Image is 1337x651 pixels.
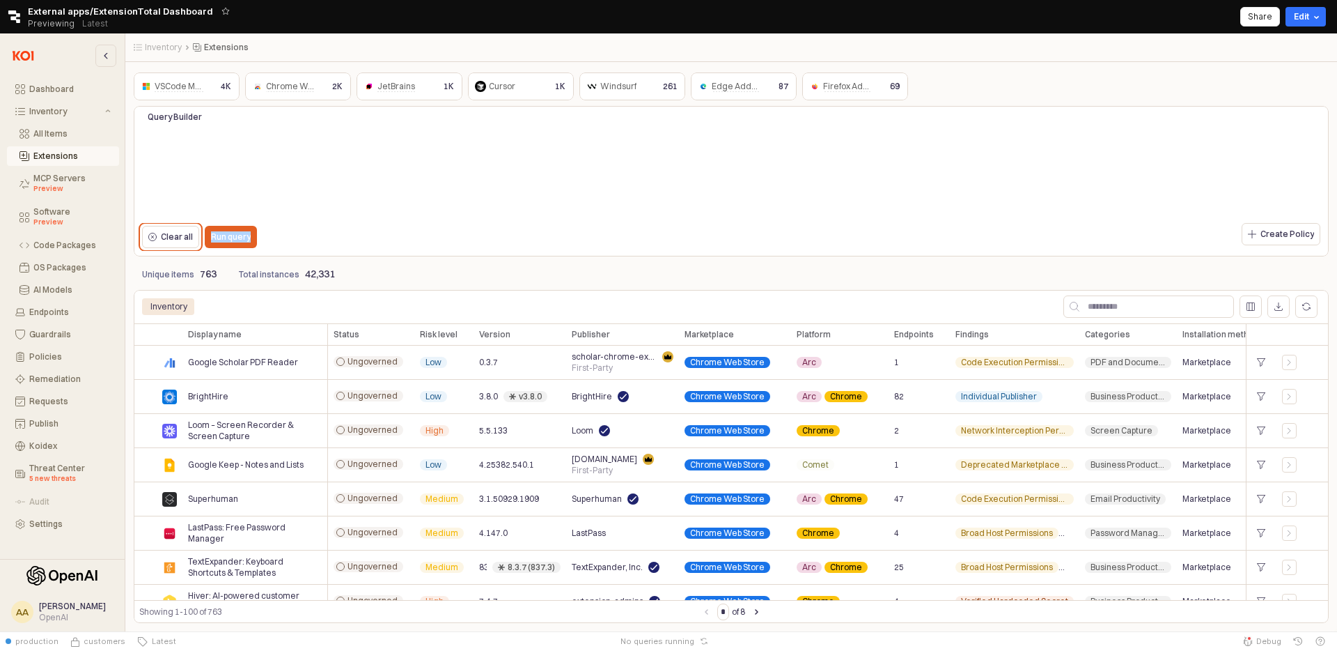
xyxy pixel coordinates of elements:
[305,267,335,282] p: 42,331
[1090,391,1166,402] span: Business Productivity
[205,226,257,248] button: Run query
[555,80,565,93] p: 1K
[29,307,111,317] div: Endpoints
[1260,229,1314,240] p: Create Policy
[266,81,341,92] span: Chrome Web Store
[188,391,228,402] span: BrightHire
[425,357,441,368] span: Low
[188,420,322,442] span: Loom – Screen Recorder & Screen Capture
[1252,490,1271,508] div: +
[29,374,111,384] div: Remediation
[239,268,299,281] p: Total instances
[134,42,930,53] nav: Breadcrumbs
[663,80,678,93] p: 261
[347,493,398,504] span: Ungoverned
[1090,357,1166,368] span: PDF and Document Tools
[489,79,515,93] div: Cursor
[1252,388,1271,406] div: +
[572,362,613,374] span: First-Party
[347,390,398,401] span: Ungoverned
[347,561,398,572] span: Ungoverned
[961,425,1068,436] span: Network Interception Permissions
[1067,528,1174,539] span: Identity & Authentication Permissions
[779,80,788,93] p: 87
[7,459,119,489] button: Threat Center
[1090,493,1160,505] span: Email Productivity
[479,528,508,539] span: 4.147.0
[7,325,119,344] button: Guardrails
[894,562,904,573] span: 25
[142,134,1320,220] iframe: QueryBuildingItay
[142,298,196,315] div: Inventory
[33,174,111,194] div: MCP Servers
[519,391,542,402] div: v3.8.0
[188,459,304,470] span: Google Keep - Notes and Lists
[894,329,934,340] span: Endpoints
[7,414,119,434] button: Publish
[334,329,359,340] span: Status
[479,596,498,607] span: 7.4.7
[7,202,119,233] button: Software
[894,357,899,368] span: 1
[84,636,125,647] span: customers
[425,596,444,607] span: High
[7,146,119,166] button: Extensions
[7,392,119,411] button: Requests
[961,528,1053,539] span: Broad Host Permissions
[802,72,908,100] div: Firefox Add-ons69
[690,528,765,539] span: Chrome Web Store
[572,528,606,539] span: LastPass
[1182,391,1231,402] span: Marketplace
[150,298,187,315] div: Inventory
[200,267,217,282] p: 763
[961,391,1037,402] span: Individual Publisher
[1248,11,1272,22] p: Share
[572,596,643,607] span: extension-admins
[697,637,711,645] button: Reset app state
[890,80,900,93] p: 69
[802,459,829,470] span: Comet
[1090,596,1166,607] span: Business Productivity
[142,226,199,248] button: Clear all
[211,231,251,243] p: Run query
[82,18,108,29] p: Latest
[1182,596,1231,607] span: Marketplace
[1309,631,1331,651] button: Help
[347,527,398,538] span: Ungoverned
[134,72,240,100] div: VSCode Marketplace4K
[142,268,194,281] p: Unique items
[479,425,508,436] span: 5.5.133
[685,329,734,340] span: Marketplace
[357,72,462,100] div: JetBrains1K
[802,596,834,607] span: Chrome
[1090,425,1152,436] span: Screen Capture
[425,493,458,505] span: Medium
[1237,631,1287,651] button: Debug
[188,590,322,613] span: Hiver: AI-powered customer service platform
[188,522,322,544] span: LastPass: Free Password Manager
[29,519,111,529] div: Settings
[718,604,728,620] input: Page
[961,357,1068,368] span: Code Execution Permissions
[894,528,899,539] span: 4
[245,72,351,100] div: Chrome Web Store2K
[1240,7,1280,26] button: Share app
[125,33,1337,631] main: App Body
[332,80,343,93] p: 2K
[1090,562,1166,573] span: Business Productivity
[221,80,231,93] p: 4K
[347,459,398,470] span: Ungoverned
[420,329,458,340] span: Risk level
[1182,329,1259,340] span: Installation method
[425,391,441,402] span: Low
[690,562,765,573] span: Chrome Web Store
[33,183,111,194] div: Preview
[7,436,119,456] button: Koidex
[11,601,33,623] button: AA
[1182,493,1231,505] span: Marketplace
[148,111,327,123] p: Query Builder
[155,81,237,92] span: VSCode Marketplace
[797,329,831,340] span: Platform
[188,556,322,579] span: TextExpander: Keyboard Shortcuts & Templates
[29,397,111,406] div: Requests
